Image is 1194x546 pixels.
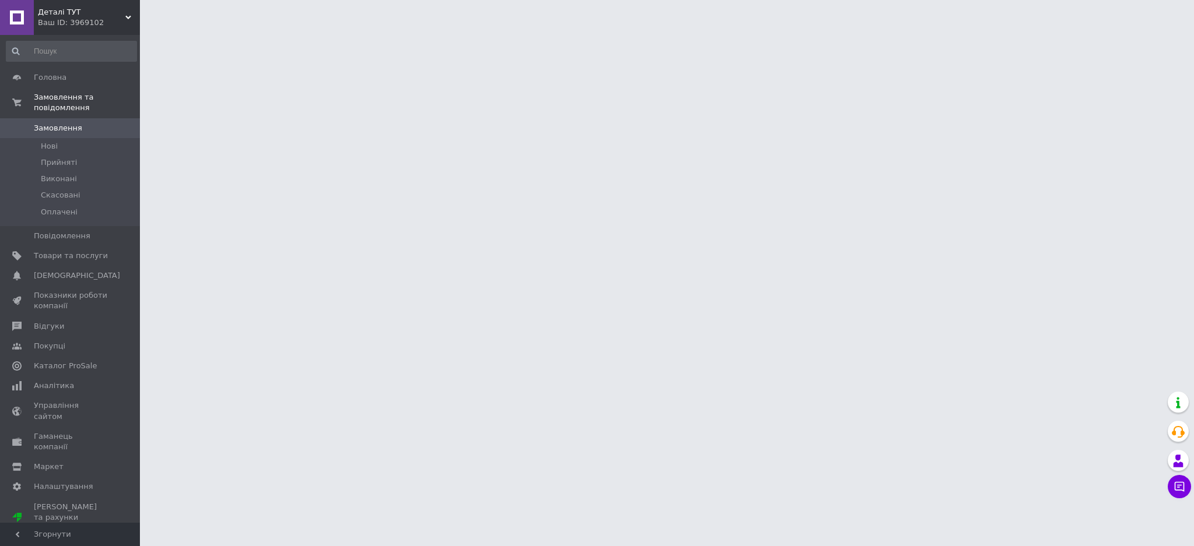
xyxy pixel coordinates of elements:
[34,502,108,534] span: [PERSON_NAME] та рахунки
[34,462,64,472] span: Маркет
[34,92,140,113] span: Замовлення та повідомлення
[38,7,125,17] span: Деталі ТУТ
[34,400,108,421] span: Управління сайтом
[34,481,93,492] span: Налаштування
[34,251,108,261] span: Товари та послуги
[34,321,64,332] span: Відгуки
[34,270,120,281] span: [DEMOGRAPHIC_DATA]
[41,174,77,184] span: Виконані
[34,431,108,452] span: Гаманець компанії
[41,207,78,217] span: Оплачені
[34,341,65,351] span: Покупці
[41,190,80,200] span: Скасовані
[34,361,97,371] span: Каталог ProSale
[1168,475,1191,498] button: Чат з покупцем
[34,381,74,391] span: Аналітика
[41,157,77,168] span: Прийняті
[34,231,90,241] span: Повідомлення
[34,72,66,83] span: Головна
[34,290,108,311] span: Показники роботи компанії
[6,41,137,62] input: Пошук
[38,17,140,28] div: Ваш ID: 3969102
[34,123,82,133] span: Замовлення
[41,141,58,152] span: Нові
